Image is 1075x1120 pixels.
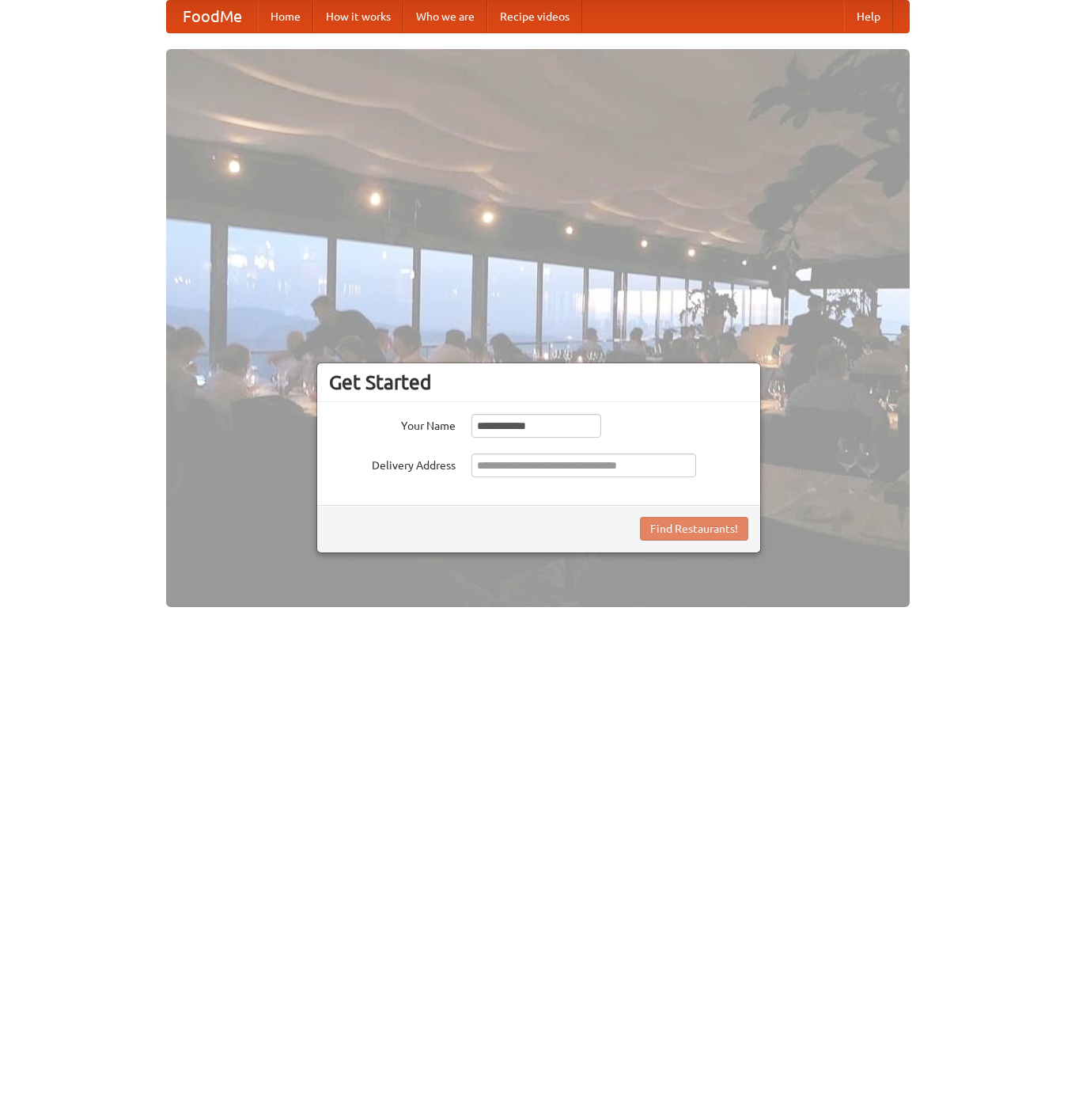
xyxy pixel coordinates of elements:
[258,1,313,32] a: Home
[329,370,748,394] h3: Get Started
[167,1,258,32] a: FoodMe
[313,1,403,32] a: How it works
[329,454,456,473] label: Delivery Address
[487,1,582,32] a: Recipe videos
[640,517,748,541] button: Find Restaurants!
[329,414,456,434] label: Your Name
[844,1,893,32] a: Help
[403,1,487,32] a: Who we are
